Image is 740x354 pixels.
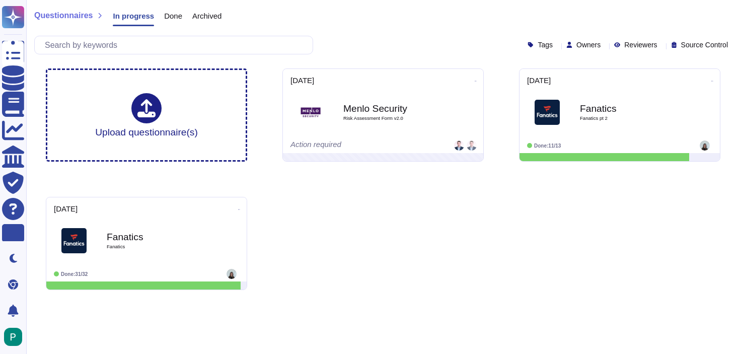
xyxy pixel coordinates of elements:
span: Done: 11/13 [534,143,561,149]
span: [DATE] [54,205,78,213]
b: Menlo Security [343,104,444,113]
input: Search by keywords [40,36,313,54]
img: user [454,140,464,151]
span: Questionnaires [34,12,93,20]
img: user [700,140,710,151]
span: Risk Assessment Form v2.0 [343,116,444,121]
img: Logo [61,228,87,253]
span: Done [164,12,182,20]
span: Done: 31/32 [61,271,88,277]
span: Fanatics [107,244,207,249]
img: user [467,140,477,151]
button: user [2,326,29,348]
img: user [4,328,22,346]
span: [DATE] [527,77,551,84]
img: user [227,269,237,279]
span: Archived [192,12,221,20]
b: Fanatics [580,104,681,113]
div: Upload questionnaire(s) [95,93,198,137]
span: Fanatics pt 2 [580,116,681,121]
b: Fanatics [107,232,207,242]
span: In progress [113,12,154,20]
span: [DATE] [290,77,314,84]
div: Action required [290,140,414,151]
span: Reviewers [624,41,657,48]
span: Tags [538,41,553,48]
span: Owners [576,41,601,48]
img: Logo [298,100,323,125]
img: Logo [535,100,560,125]
span: Source Control [681,41,728,48]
